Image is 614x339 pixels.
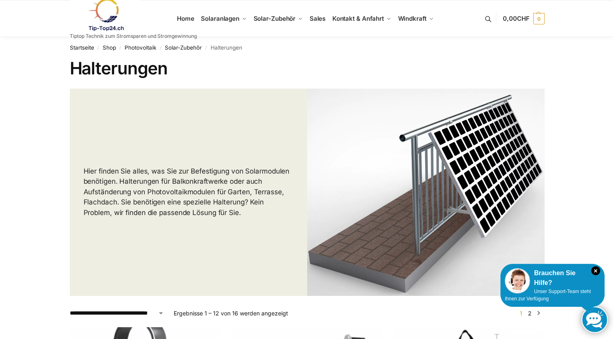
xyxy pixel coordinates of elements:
[515,309,544,317] nav: Produkt-Seitennummerierung
[165,44,202,51] a: Solar-Zubehör
[174,309,288,317] p: Ergebnisse 1 – 12 von 16 werden angezeigt
[70,44,94,51] a: Startseite
[202,45,210,51] span: /
[250,0,306,37] a: Solar-Zubehör
[518,310,524,317] span: Seite 1
[394,0,437,37] a: Windkraft
[310,15,326,22] span: Sales
[70,58,545,78] h1: Halterungen
[70,34,197,39] p: Tiptop Technik zum Stromsparen und Stromgewinnung
[94,45,103,51] span: /
[533,13,545,24] span: 0
[505,289,591,302] span: Unser Support-Team steht Ihnen zur Verfügung
[517,15,530,22] span: CHF
[398,15,427,22] span: Windkraft
[329,0,394,37] a: Kontakt & Anfahrt
[526,310,534,317] a: Seite 2
[505,268,600,288] div: Brauchen Sie Hilfe?
[307,89,545,296] img: Halterungen
[70,37,545,58] nav: Breadcrumb
[591,266,600,275] i: Schließen
[125,44,156,51] a: Photovoltaik
[332,15,384,22] span: Kontakt & Anfahrt
[116,45,125,51] span: /
[198,0,250,37] a: Solaranlagen
[505,268,530,293] img: Customer service
[535,309,541,317] a: →
[70,309,164,317] select: Shop-Reihenfolge
[503,7,544,31] a: 0,00CHF 0
[201,15,239,22] span: Solaranlagen
[254,15,296,22] span: Solar-Zubehör
[84,166,293,218] p: Hier finden Sie alles, was Sie zur Befestigung von Solarmodulen benötigen. Halterungen für Balkon...
[306,0,329,37] a: Sales
[103,44,116,51] a: Shop
[156,45,165,51] span: /
[503,15,529,22] span: 0,00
